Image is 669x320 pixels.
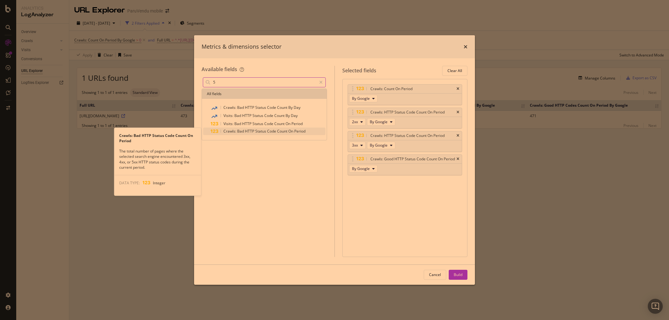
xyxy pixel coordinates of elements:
[223,113,234,118] span: Visits:
[370,86,413,92] div: Crawls: Count On Period
[367,142,395,149] button: By Google
[457,134,459,138] div: times
[212,78,316,87] input: Search by field name
[242,113,252,118] span: HTTP
[286,113,291,118] span: By
[202,89,327,99] div: All fields
[424,270,446,280] button: Cancel
[255,105,267,110] span: Status
[114,133,201,143] div: Crawls: Bad HTTP Status Code Count On Period
[447,68,462,73] div: Clear All
[245,105,255,110] span: HTTP
[352,119,358,124] span: 2xx
[237,105,245,110] span: Bad
[370,119,388,124] span: By Google
[202,43,281,51] div: Metrics & dimensions selector
[245,128,255,134] span: HTTP
[442,66,467,76] button: Clear All
[294,128,305,134] span: Period
[291,113,298,118] span: Day
[457,110,459,114] div: times
[264,113,274,118] span: Code
[294,105,300,110] span: Day
[370,156,455,162] div: Crawls: Good HTTP Status Code Count On Period
[367,118,395,126] button: By Google
[274,121,286,126] span: Count
[454,272,462,277] div: Build
[648,299,663,314] div: Open Intercom Messenger
[114,148,201,170] div: The total number of pages where the selected search engine encountered 3xx, 4xx, or 5xx HTTP stat...
[429,272,441,277] div: Cancel
[457,87,459,91] div: times
[288,128,294,134] span: On
[234,121,242,126] span: Bad
[202,66,237,73] div: Available fields
[352,166,370,171] span: By Google
[348,108,462,128] div: Crawls: HTTP Status Code Count On Periodtimes2xxBy Google
[291,121,303,126] span: Period
[194,35,475,285] div: modal
[348,84,462,105] div: Crawls: Count On PeriodtimesBy Google
[267,128,277,134] span: Code
[349,118,366,126] button: 2xx
[223,105,237,110] span: Crawls:
[223,128,237,134] span: Crawls:
[274,113,286,118] span: Count
[370,143,388,148] span: By Google
[348,131,462,152] div: Crawls: HTTP Status Code Count On Periodtimes3xxBy Google
[252,113,264,118] span: Status
[267,105,277,110] span: Code
[349,165,378,172] button: By Google
[342,67,376,74] div: Selected fields
[464,43,467,51] div: times
[234,113,242,118] span: Bad
[252,121,264,126] span: Status
[277,105,288,110] span: Count
[255,128,267,134] span: Status
[352,143,358,148] span: 3xx
[237,128,245,134] span: Bad
[277,128,288,134] span: Count
[352,96,370,101] span: By Google
[349,95,378,102] button: By Google
[457,157,459,161] div: times
[242,121,252,126] span: HTTP
[449,270,467,280] button: Build
[286,121,291,126] span: On
[223,121,234,126] span: Visits:
[264,121,274,126] span: Code
[288,105,294,110] span: By
[348,154,462,175] div: Crawls: Good HTTP Status Code Count On PeriodtimesBy Google
[370,109,445,115] div: Crawls: HTTP Status Code Count On Period
[349,142,366,149] button: 3xx
[370,133,445,139] div: Crawls: HTTP Status Code Count On Period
